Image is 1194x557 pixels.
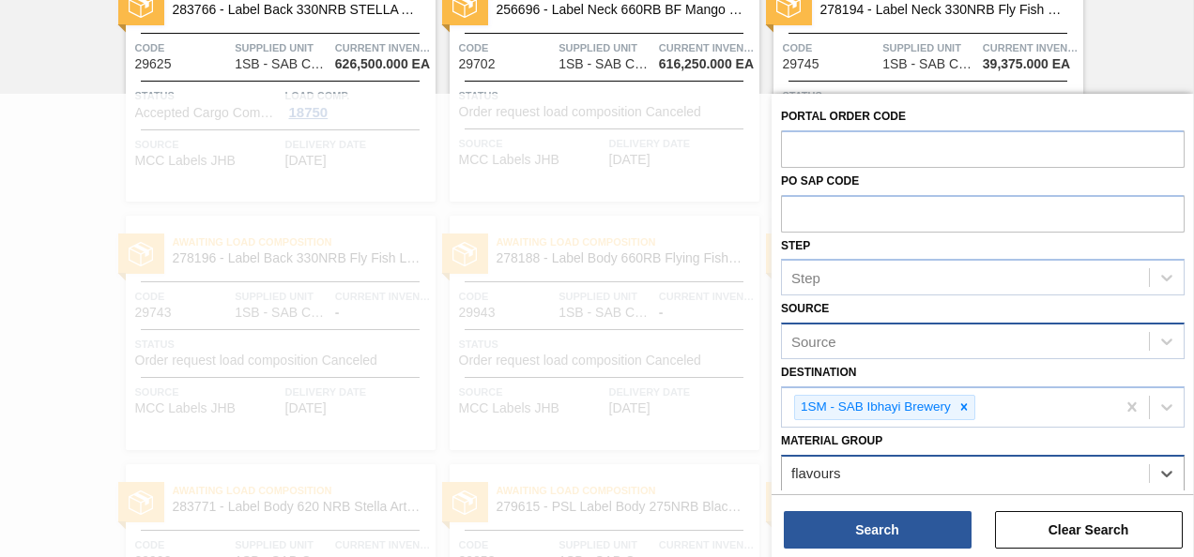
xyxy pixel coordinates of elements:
span: 1SB - SAB Chamdor Brewery [882,57,976,71]
span: Status [783,86,1079,105]
span: Code [135,38,231,57]
span: Supplied Unit [235,38,330,57]
span: 1SB - SAB Chamdor Brewery [235,57,329,71]
label: Source [781,302,829,315]
span: 29702 [459,57,496,71]
span: Code [783,38,879,57]
span: 278194 - Label Neck 330NRB Fly Fish Lem (2020) [820,3,1068,17]
span: Status [459,86,755,105]
label: Material Group [781,434,882,447]
div: Step [791,270,820,286]
a: Load Comp.18750 [285,86,431,120]
span: Supplied Unit [882,38,978,57]
div: 1SM - SAB Ibhayi Brewery [795,396,954,419]
span: Current inventory [659,38,755,57]
label: PO SAP Code [781,174,859,188]
span: Current inventory [983,38,1079,57]
span: 283766 - Label Back 330NRB STELLA ARTOIS PU [173,3,421,17]
span: 29625 [135,57,172,71]
span: Load Comp. [285,86,431,105]
span: 39,375.000 EA [983,57,1070,71]
span: 626,500.000 EA [335,57,430,71]
label: Step [781,239,810,252]
label: Destination [781,366,856,379]
span: Current inventory [335,38,431,57]
span: Supplied Unit [559,38,654,57]
span: Status [135,86,281,105]
label: Portal Order Code [781,110,906,123]
div: Source [791,334,836,350]
span: 1SB - SAB Chamdor Brewery [559,57,652,71]
span: 256696 - Label Neck 660RB BF Mango (Grain) [497,3,744,17]
span: 29745 [783,57,819,71]
span: 616,250.000 EA [659,57,754,71]
span: Code [459,38,555,57]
